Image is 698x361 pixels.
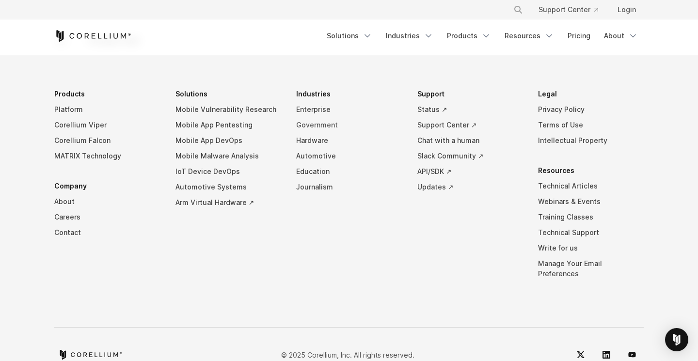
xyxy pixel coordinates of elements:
a: Privacy Policy [538,102,644,117]
a: Training Classes [538,209,644,225]
a: Mobile Vulnerability Research [175,102,281,117]
a: API/SDK ↗ [417,164,523,179]
a: Careers [54,209,160,225]
p: © 2025 Corellium, Inc. All rights reserved. [281,350,414,360]
a: Pricing [562,27,596,45]
a: Solutions [321,27,378,45]
a: Support Center ↗ [417,117,523,133]
a: Contact [54,225,160,240]
a: Login [610,1,644,18]
a: Corellium Falcon [54,133,160,148]
a: Intellectual Property [538,133,644,148]
button: Search [509,1,527,18]
a: IoT Device DevOps [175,164,281,179]
a: Products [441,27,497,45]
a: MATRIX Technology [54,148,160,164]
a: Terms of Use [538,117,644,133]
a: Technical Articles [538,178,644,194]
a: Corellium home [58,350,123,360]
a: About [598,27,644,45]
a: Education [296,164,402,179]
a: Enterprise [296,102,402,117]
a: Write for us [538,240,644,256]
a: Updates ↗ [417,179,523,195]
a: Mobile App DevOps [175,133,281,148]
div: Navigation Menu [321,27,644,45]
a: Automotive Systems [175,179,281,195]
a: Manage Your Email Preferences [538,256,644,282]
a: Slack Community ↗ [417,148,523,164]
a: About [54,194,160,209]
a: Platform [54,102,160,117]
a: Chat with a human [417,133,523,148]
a: Government [296,117,402,133]
div: Navigation Menu [54,86,644,296]
a: Support Center [531,1,606,18]
a: Journalism [296,179,402,195]
div: Navigation Menu [502,1,644,18]
a: Status ↗ [417,102,523,117]
div: Open Intercom Messenger [665,328,688,351]
a: Mobile App Pentesting [175,117,281,133]
a: Corellium Viper [54,117,160,133]
a: Technical Support [538,225,644,240]
a: Automotive [296,148,402,164]
a: Mobile Malware Analysis [175,148,281,164]
a: Hardware [296,133,402,148]
a: Webinars & Events [538,194,644,209]
a: Resources [499,27,560,45]
a: Corellium Home [54,30,131,42]
a: Arm Virtual Hardware ↗ [175,195,281,210]
a: Industries [380,27,439,45]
